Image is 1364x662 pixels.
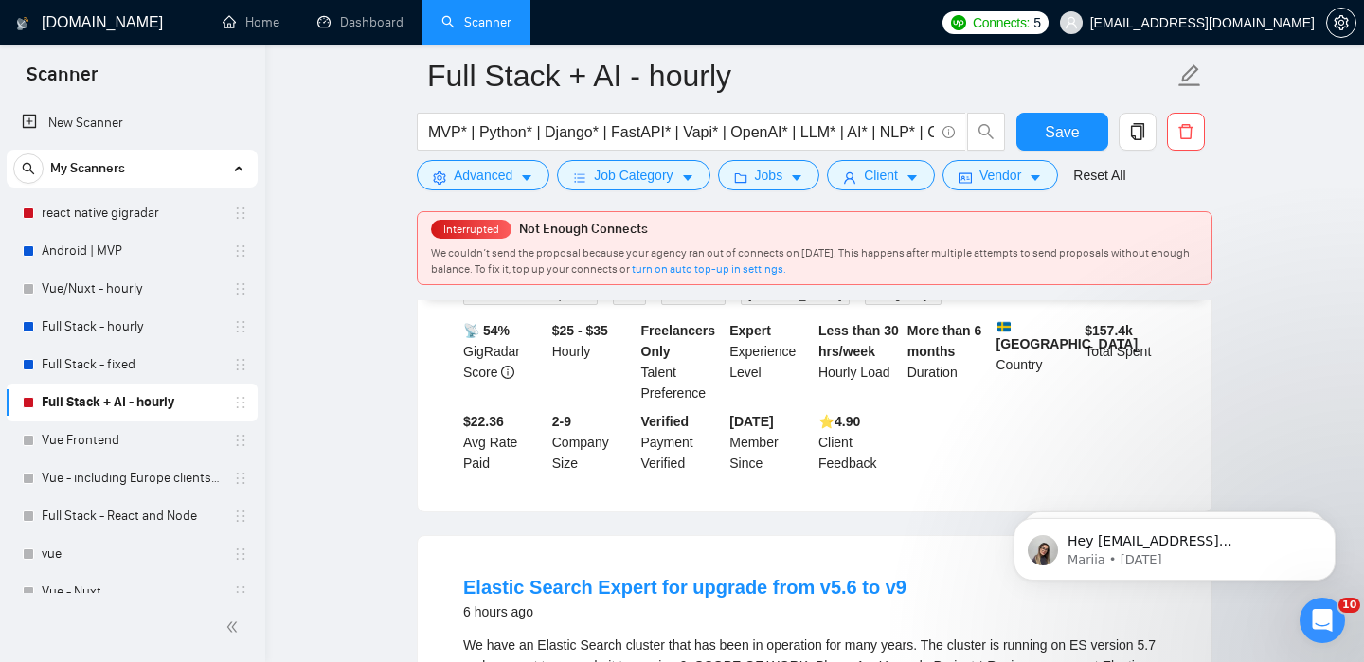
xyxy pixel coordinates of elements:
[13,153,44,184] button: search
[42,535,222,573] a: vue
[42,308,222,346] a: Full Stack - hourly
[463,577,906,598] a: Elastic Search Expert for upgrade from v5.6 to v9
[548,320,637,403] div: Hourly
[1120,123,1156,140] span: copy
[641,414,690,429] b: Verified
[225,617,244,636] span: double-left
[1168,123,1204,140] span: delete
[22,104,242,142] a: New Scanner
[454,165,512,186] span: Advanced
[223,14,279,30] a: homeHome
[50,150,125,188] span: My Scanners
[459,320,548,403] div: GigRadar Score
[233,395,248,410] span: holder
[996,320,1139,351] b: [GEOGRAPHIC_DATA]
[42,270,222,308] a: Vue/Nuxt - hourly
[968,123,1004,140] span: search
[1327,15,1355,30] span: setting
[431,246,1190,276] span: We couldn’t send the proposal because your agency ran out of connects on [DATE]. This happens aft...
[1033,12,1041,33] span: 5
[233,584,248,599] span: holder
[42,497,222,535] a: Full Stack - React and Node
[957,286,998,301] a: More...
[233,243,248,259] span: holder
[979,165,1021,186] span: Vendor
[1326,8,1356,38] button: setting
[815,320,904,403] div: Hourly Load
[827,160,935,190] button: userClientcaret-down
[433,170,446,185] span: setting
[557,160,709,190] button: barsJob Categorycaret-down
[463,600,906,623] div: 6 hours ago
[729,414,773,429] b: [DATE]
[843,170,856,185] span: user
[233,433,248,448] span: holder
[1073,165,1125,186] a: Reset All
[42,384,222,421] a: Full Stack + AI - hourly
[459,411,548,474] div: Avg Rate Paid
[552,323,608,338] b: $25 - $35
[233,281,248,296] span: holder
[552,414,571,429] b: 2-9
[729,323,771,338] b: Expert
[1326,15,1356,30] a: setting
[967,113,1005,151] button: search
[904,320,993,403] div: Duration
[1119,113,1157,151] button: copy
[573,170,586,185] span: bars
[726,320,815,403] div: Experience Level
[1065,16,1078,29] span: user
[818,414,860,429] b: ⭐️ 4.90
[632,262,786,276] a: turn on auto top-up in settings.
[42,573,222,611] a: Vue - Nuxt
[1029,170,1042,185] span: caret-down
[42,459,222,497] a: Vue - including Europe clients | only search title
[959,170,972,185] span: idcard
[1167,113,1205,151] button: delete
[438,223,505,236] span: Interrupted
[1300,598,1345,643] iframe: Intercom live chat
[428,120,934,144] input: Search Freelance Jobs...
[718,160,820,190] button: folderJobscaret-down
[317,14,404,30] a: dashboardDashboard
[726,411,815,474] div: Member Since
[441,14,511,30] a: searchScanner
[417,160,549,190] button: settingAdvancedcaret-down
[463,414,504,429] b: $22.36
[1081,320,1170,403] div: Total Spent
[815,411,904,474] div: Client Feedback
[233,357,248,372] span: holder
[427,52,1174,99] input: Scanner name...
[907,323,982,359] b: More than 6 months
[11,61,113,100] span: Scanner
[1016,113,1108,151] button: Save
[1085,323,1133,338] b: $ 157.4k
[233,471,248,486] span: holder
[42,232,222,270] a: Android | MVP
[818,323,899,359] b: Less than 30 hrs/week
[7,104,258,142] li: New Scanner
[42,421,222,459] a: Vue Frontend
[233,319,248,334] span: holder
[734,170,747,185] span: folder
[755,165,783,186] span: Jobs
[993,320,1082,403] div: Country
[681,170,694,185] span: caret-down
[233,206,248,221] span: holder
[997,320,1011,333] img: 🇸🇪
[42,346,222,384] a: Full Stack - fixed
[463,323,510,338] b: 📡 54%
[637,320,727,403] div: Talent Preference
[637,411,727,474] div: Payment Verified
[1045,120,1079,144] span: Save
[16,9,29,39] img: logo
[942,126,955,138] span: info-circle
[973,12,1030,33] span: Connects:
[14,162,43,175] span: search
[1338,598,1360,613] span: 10
[42,194,222,232] a: react native gigradar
